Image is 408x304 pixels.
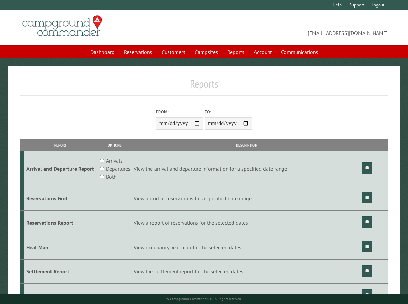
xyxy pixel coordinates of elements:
[133,259,361,284] td: View the settlement report for the selected dates
[106,173,116,181] label: Both
[133,235,361,259] td: View occupancy heat map for the selected dates
[166,297,242,301] small: © Campground Commander LLC. All rights reserved.
[106,157,123,165] label: Arrivals
[133,186,361,211] td: View a grid of reservations for a specified date range
[86,46,119,58] a: Dashboard
[120,46,156,58] a: Reservations
[250,46,276,58] a: Account
[24,186,97,211] td: Reservations Grid
[97,139,132,151] th: Options
[204,18,388,37] span: [EMAIL_ADDRESS][DOMAIN_NAME]
[24,210,97,235] td: Reservations Report
[205,109,252,115] label: To:
[133,139,361,151] th: Description
[277,46,322,58] a: Communications
[158,46,189,58] a: Customers
[133,210,361,235] td: View a report of reservations for the selected dates
[106,165,130,173] label: Departures
[156,109,203,115] label: From:
[191,46,222,58] a: Campsites
[133,151,361,186] td: View the arrival and departure information for a specified date range
[20,13,104,39] img: Campground Commander
[24,139,97,151] th: Report
[223,46,248,58] a: Reports
[20,77,388,96] h1: Reports
[24,259,97,284] td: Settlement Report
[24,235,97,259] td: Heat Map
[24,151,97,186] td: Arrival and Departure Report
